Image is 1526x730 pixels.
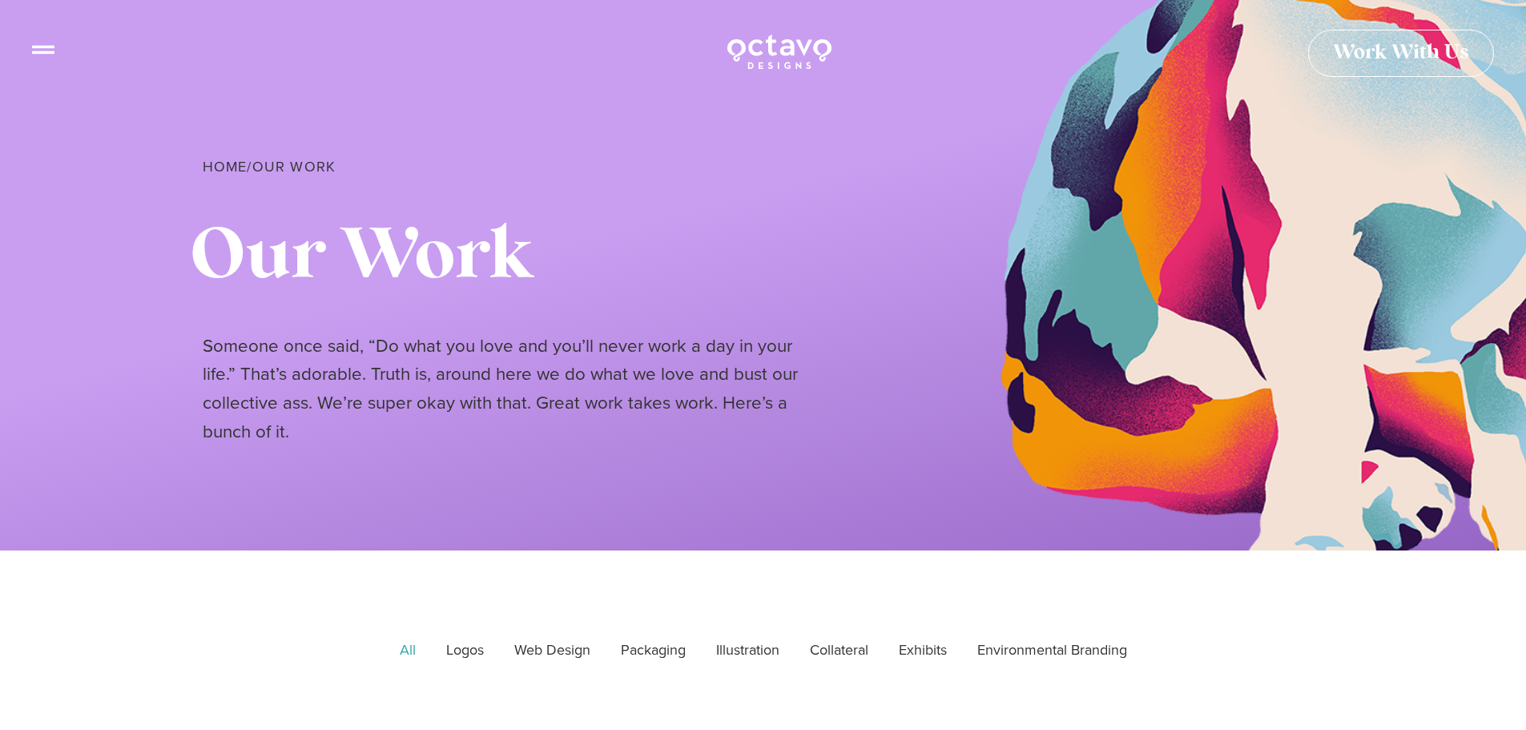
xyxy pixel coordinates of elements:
[705,631,791,671] a: Illustration
[203,156,248,177] a: Home
[1308,30,1494,77] a: Work With Us
[389,631,427,671] a: All
[799,631,880,671] a: Collateral
[610,631,697,671] a: Packaging
[966,631,1138,671] a: Environmental Branding
[203,156,336,177] span: /
[435,631,495,671] a: Logos
[252,156,336,177] span: Our Work
[888,631,958,671] a: Exhibits
[190,215,1324,300] h1: Our Work
[726,32,833,71] img: Octavo Designs Logo in White
[203,332,827,446] p: Someone once said, “Do what you love and you’ll never work a day in your life.” That’s adorable. ...
[32,631,1494,671] div: Gallery filter
[503,631,602,671] a: Web Design
[1333,43,1469,63] span: Work With Us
